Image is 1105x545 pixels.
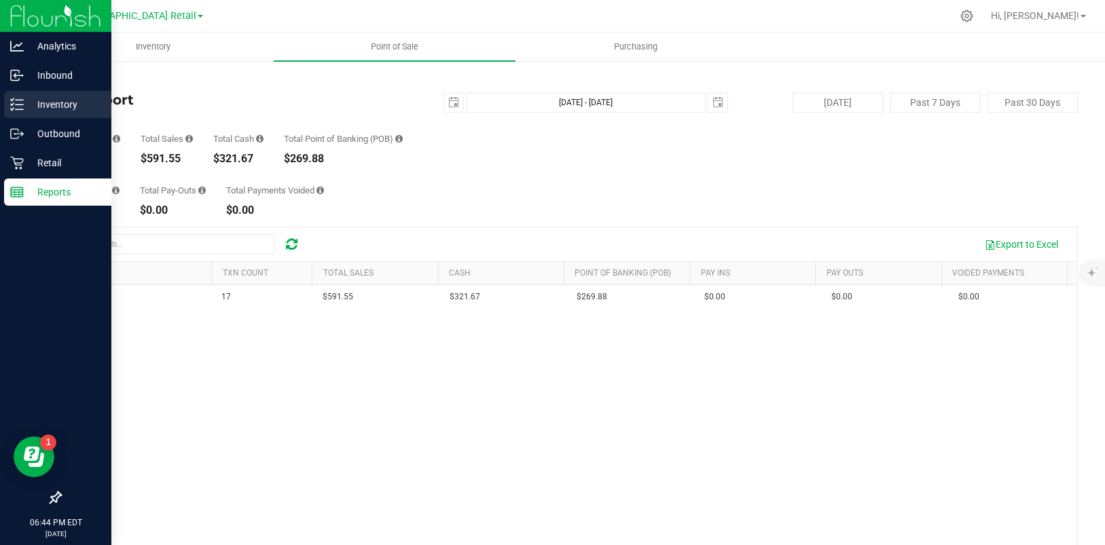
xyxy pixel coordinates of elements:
div: Manage settings [958,10,975,22]
inline-svg: Analytics [10,39,24,53]
button: Past 30 Days [988,92,1078,113]
div: $269.88 [284,153,403,164]
a: Cash [449,268,471,278]
button: Past 7 Days [890,92,981,113]
div: $591.55 [141,153,193,164]
span: [GEOGRAPHIC_DATA] Retail [75,10,196,22]
p: Reports [24,184,105,200]
p: Inventory [24,96,105,113]
a: Pay Outs [827,268,863,278]
iframe: Resource center unread badge [40,434,56,451]
p: 06:44 PM EDT [6,516,105,529]
span: Inventory [117,41,189,53]
span: $0.00 [704,290,725,303]
h4: Till Report [60,92,399,107]
inline-svg: Reports [10,185,24,199]
span: $591.55 [323,290,353,303]
div: Total Payments Voided [226,186,324,195]
div: Total Point of Banking (POB) [284,134,403,143]
inline-svg: Inbound [10,69,24,82]
span: Point of Sale [352,41,437,53]
i: Sum of all successful, non-voided payment transaction amounts (excluding tips and transaction fee... [185,134,193,143]
span: Purchasing [596,41,676,53]
span: $269.88 [577,290,607,303]
a: TXN Count [223,268,268,278]
inline-svg: Inventory [10,98,24,111]
inline-svg: Retail [10,156,24,170]
p: Outbound [24,126,105,142]
div: $0.00 [140,205,206,216]
div: Total Sales [141,134,193,143]
p: Inbound [24,67,105,83]
input: Search... [71,234,274,255]
iframe: Resource center [14,436,54,477]
a: Total Sales [323,268,374,278]
span: select [444,93,463,112]
a: Voided Payments [952,268,1024,278]
div: $321.67 [213,153,264,164]
i: Sum of all cash pay-ins added to tills within the date range. [112,186,120,195]
a: Point of Banking (POB) [575,268,671,278]
button: Export to Excel [976,233,1067,256]
p: [DATE] [6,529,105,539]
a: Pay Ins [701,268,730,278]
span: $0.00 [958,290,979,303]
span: $0.00 [831,290,852,303]
i: Sum of all voided payment transaction amounts (excluding tips and transaction fees) within the da... [316,186,324,195]
i: Sum of all cash pay-outs removed from tills within the date range. [198,186,206,195]
span: $321.67 [450,290,480,303]
p: Analytics [24,38,105,54]
p: Retail [24,155,105,171]
inline-svg: Outbound [10,127,24,140]
i: Count of all successful payment transactions, possibly including voids, refunds, and cash-back fr... [113,134,120,143]
div: Total Pay-Outs [140,186,206,195]
span: Hi, [PERSON_NAME]! [991,10,1079,21]
a: Inventory [33,33,274,61]
span: 17 [221,290,231,303]
div: Total Cash [213,134,264,143]
div: $0.00 [226,205,324,216]
a: Point of Sale [274,33,515,61]
i: Sum of all successful, non-voided cash payment transaction amounts (excluding tips and transactio... [256,134,264,143]
span: select [708,93,727,112]
a: Purchasing [515,33,757,61]
i: Sum of the successful, non-voided point-of-banking payment transaction amounts, both via payment ... [395,134,403,143]
button: [DATE] [793,92,883,113]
